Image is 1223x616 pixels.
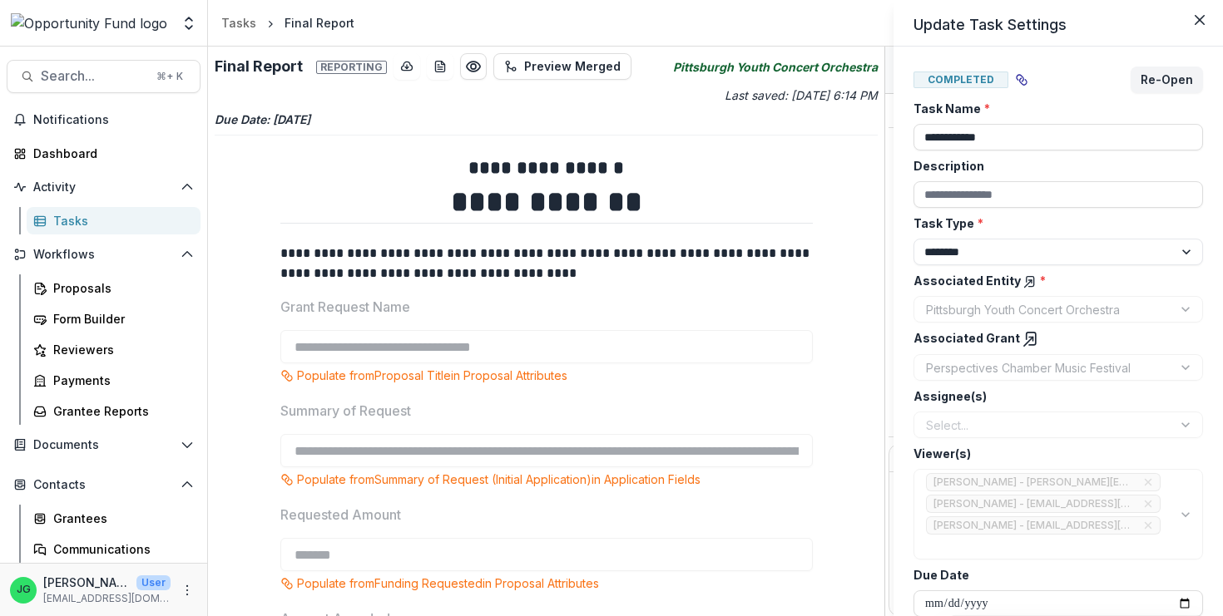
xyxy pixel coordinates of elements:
button: Close [1186,7,1213,33]
label: Associated Entity [914,272,1193,289]
button: View dependent tasks [1008,67,1035,93]
label: Due Date [914,566,1193,584]
label: Description [914,157,1193,175]
label: Task Type [914,214,1193,232]
label: Associated Grant [914,329,1193,347]
span: Completed [914,71,1008,88]
label: Assignee(s) [914,387,1193,405]
button: Re-Open [1131,67,1203,93]
label: Viewer(s) [914,445,1193,462]
label: Task Name [914,100,1193,117]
